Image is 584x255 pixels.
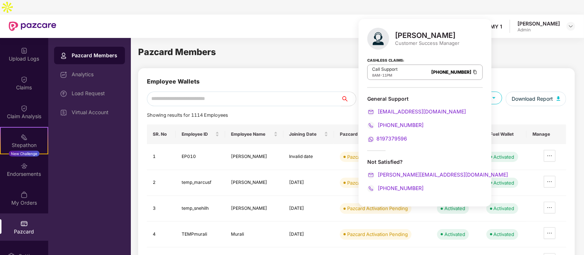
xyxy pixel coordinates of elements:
button: Download Report [506,92,566,106]
div: General Support [367,95,483,143]
span: Pazcard Members [138,47,216,57]
img: svg+xml;base64,PHN2ZyB4bWxucz0iaHR0cDovL3d3dy53My5vcmcvMjAwMC9zdmciIHhtbG5zOnhsaW5rPSJodHRwOi8vd3... [557,96,560,101]
div: New Challenge [9,151,39,157]
span: Download Report [512,95,553,103]
div: Employee Wallets [147,77,200,92]
button: ellipsis [544,176,555,188]
img: svg+xml;base64,PHN2ZyB4bWxucz0iaHR0cDovL3d3dy53My5vcmcvMjAwMC9zdmciIHdpZHRoPSIyMCIgaGVpZ2h0PSIyMC... [367,171,375,179]
th: Employee Name [225,124,284,144]
th: Manage [527,124,566,144]
td: [PERSON_NAME] [225,196,284,222]
img: svg+xml;base64,PHN2ZyBpZD0iVmlydHVhbF9BY2NvdW50IiBkYXRhLW5hbWU9IlZpcnR1YWwgQWNjb3VudCIgeG1sbnM9Im... [60,109,67,116]
img: svg+xml;base64,PHN2ZyB4bWxucz0iaHR0cDovL3d3dy53My5vcmcvMjAwMC9zdmciIHdpZHRoPSIyMCIgaGVpZ2h0PSIyMC... [367,185,375,192]
div: Not Satisfied? [367,158,483,165]
div: Stepathon [1,142,48,149]
div: - [372,72,398,78]
span: 8197379596 [376,135,407,142]
img: svg+xml;base64,PHN2ZyBpZD0iVXBsb2FkX0xvZ3MiIGRhdGEtbmFtZT0iVXBsb2FkIExvZ3MiIHhtbG5zPSJodHRwOi8vd3... [20,47,28,54]
a: [EMAIL_ADDRESS][DOMAIN_NAME] [367,108,466,115]
span: 11PM [382,73,392,77]
button: ellipsis [544,202,555,213]
span: ellipsis [544,153,555,159]
span: ellipsis [544,179,555,185]
th: SR. No [147,124,176,144]
td: temp_snehilh [176,196,225,222]
td: Murali [225,221,284,247]
a: [PERSON_NAME][EMAIL_ADDRESS][DOMAIN_NAME] [367,171,508,178]
td: temp_marcusf [176,170,225,196]
td: [DATE] [284,170,334,196]
span: search [341,96,356,102]
div: Admin [517,27,560,33]
img: svg+xml;base64,PHN2ZyB4bWxucz0iaHR0cDovL3d3dy53My5vcmcvMjAwMC9zdmciIHdpZHRoPSIyMSIgaGVpZ2h0PSIyMC... [20,134,28,141]
img: svg+xml;base64,PHN2ZyBpZD0iQ2xhaW0iIHhtbG5zPSJodHRwOi8vd3d3LnczLm9yZy8yMDAwL3N2ZyIgd2lkdGg9IjIwIi... [20,105,28,112]
span: [PHONE_NUMBER] [376,185,424,191]
span: ellipsis [544,205,555,210]
img: svg+xml;base64,PHN2ZyB4bWxucz0iaHR0cDovL3d3dy53My5vcmcvMjAwMC9zdmciIHdpZHRoPSIyMCIgaGVpZ2h0PSIyMC... [367,108,375,116]
span: [EMAIL_ADDRESS][DOMAIN_NAME] [376,108,466,115]
td: 4 [147,221,176,247]
a: [PHONE_NUMBER] [367,185,424,191]
img: svg+xml;base64,PHN2ZyB4bWxucz0iaHR0cDovL3d3dy53My5vcmcvMjAwMC9zdmciIHdpZHRoPSIyMCIgaGVpZ2h0PSIyMC... [367,136,375,143]
div: Activated [444,205,465,212]
th: Employee ID [176,124,225,144]
td: [PERSON_NAME] [225,170,284,196]
span: [PERSON_NAME][EMAIL_ADDRESS][DOMAIN_NAME] [376,171,508,178]
div: Pazcard Activation Pending [347,153,408,161]
td: 2 [147,170,176,196]
div: Virtual Account [72,109,119,115]
div: Activated [444,231,465,238]
span: [PHONE_NUMBER] [376,122,424,128]
div: Pazcard Members [72,52,119,59]
img: Clipboard Icon [472,69,478,75]
div: Load Request [72,90,119,96]
div: Activated [494,153,515,161]
span: 8AM [372,73,380,77]
div: Activated [494,231,515,238]
img: svg+xml;base64,PHN2ZyB4bWxucz0iaHR0cDovL3d3dy53My5vcmcvMjAwMC9zdmciIHhtbG5zOnhsaW5rPSJodHRwOi8vd3... [367,28,389,50]
td: 1 [147,144,176,170]
div: [PERSON_NAME] [395,31,459,40]
img: svg+xml;base64,PHN2ZyBpZD0iRGFzaGJvYXJkIiB4bWxucz0iaHR0cDovL3d3dy53My5vcmcvMjAwMC9zdmciIHdpZHRoPS... [60,71,67,78]
a: [PHONE_NUMBER] [367,122,424,128]
div: Analytics [72,72,119,77]
span: ellipsis [544,230,555,236]
td: 3 [147,196,176,222]
td: [PERSON_NAME] [225,144,284,170]
span: Employee ID [182,131,214,137]
div: Pazcard Activation Pending [347,205,408,212]
div: Pazcard Activation Pending [347,179,408,186]
img: svg+xml;base64,PHN2ZyBpZD0iTG9hZF9SZXF1ZXN0IiBkYXRhLW5hbWU9IkxvYWQgUmVxdWVzdCIgeG1sbnM9Imh0dHA6Ly... [60,90,67,97]
div: Not Satisfied? [367,158,483,192]
img: New Pazcare Logo [9,22,56,31]
div: Activated [494,179,515,186]
td: [DATE] [284,196,334,222]
td: EP010 [176,144,225,170]
div: Activated [494,205,515,212]
img: svg+xml;base64,PHN2ZyBpZD0iRHJvcGRvd24tMzJ4MzIiIHhtbG5zPSJodHRwOi8vd3d3LnczLm9yZy8yMDAwL3N2ZyIgd2... [568,23,574,29]
th: Fuel Wallet [478,124,527,144]
td: TEMPmurali [176,221,225,247]
th: Pazcard Status [334,124,428,144]
td: Invalid date [284,144,334,170]
a: 8197379596 [367,135,407,142]
div: Pazcard Activation Pending [347,231,408,238]
strong: Cashless Claims: [367,56,404,64]
button: search [341,92,356,106]
div: Customer Success Manager [395,40,459,46]
button: ellipsis [544,227,555,239]
div: [PERSON_NAME] [517,20,560,27]
img: svg+xml;base64,PHN2ZyBpZD0iUHJvZmlsZSIgeG1sbnM9Imh0dHA6Ly93d3cudzMub3JnLzIwMDAvc3ZnIiB3aWR0aD0iMj... [60,52,67,59]
img: svg+xml;base64,PHN2ZyB4bWxucz0iaHR0cDovL3d3dy53My5vcmcvMjAwMC9zdmciIHdpZHRoPSIxOSIgaGVpZ2h0PSIxOS... [490,94,497,101]
span: Joining Date [289,131,323,137]
img: svg+xml;base64,PHN2ZyBpZD0iTXlfT3JkZXJzIiBkYXRhLW5hbWU9Ik15IE9yZGVycyIgeG1sbnM9Imh0dHA6Ly93d3cudz... [20,191,28,198]
button: ellipsis [544,150,555,162]
img: svg+xml;base64,PHN2ZyBpZD0iRW5kb3JzZW1lbnRzIiB4bWxucz0iaHR0cDovL3d3dy53My5vcmcvMjAwMC9zdmciIHdpZH... [20,162,28,170]
span: Showing results for 1114 Employees [147,112,228,118]
th: Joining Date [284,124,334,144]
a: [PHONE_NUMBER] [431,69,471,75]
img: svg+xml;base64,PHN2ZyBpZD0iUGF6Y2FyZCIgeG1sbnM9Imh0dHA6Ly93d3cudzMub3JnLzIwMDAvc3ZnIiB3aWR0aD0iMj... [20,220,28,227]
div: General Support [367,95,483,102]
span: Employee Name [231,131,272,137]
img: svg+xml;base64,PHN2ZyB4bWxucz0iaHR0cDovL3d3dy53My5vcmcvMjAwMC9zdmciIHdpZHRoPSIyMCIgaGVpZ2h0PSIyMC... [367,122,375,129]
